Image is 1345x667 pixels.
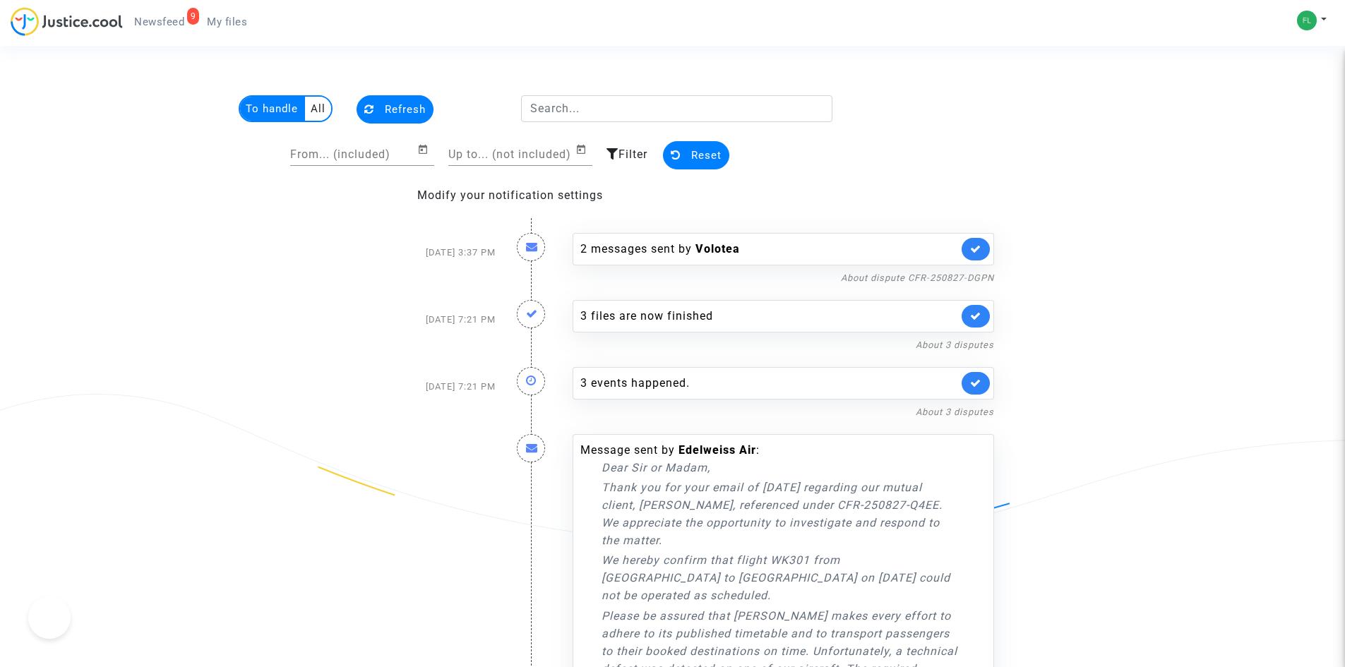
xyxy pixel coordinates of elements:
[207,16,247,28] span: My files
[663,141,729,169] button: Reset
[580,375,958,392] div: 3 events happened.
[305,97,331,121] multi-toggle-item: All
[340,286,506,353] div: [DATE] 7:21 PM
[679,443,756,457] b: Edelweiss Air
[11,7,123,36] img: jc-logo.svg
[841,272,994,283] a: About dispute CFR-250827-DGPN
[916,339,994,350] a: About 3 disputes
[28,596,71,639] iframe: Help Scout Beacon - Open
[580,308,958,325] div: 3 files are now finished
[417,188,603,202] a: Modify your notification settings
[521,95,832,122] input: Search...
[691,149,722,162] span: Reset
[385,103,426,116] span: Refresh
[196,11,258,32] a: My files
[340,219,506,286] div: [DATE] 3:37 PM
[602,479,958,549] p: Thank you for your email of [DATE] regarding our mutual client, [PERSON_NAME], referenced under C...
[1297,11,1317,30] img: 27626d57a3ba4a5b969f53e3f2c8e71c
[134,16,184,28] span: Newsfeed
[123,11,196,32] a: 9Newsfeed
[618,148,647,161] span: Filter
[187,8,200,25] div: 9
[602,459,958,476] p: Dear Sir or Madam,
[695,242,740,256] b: Volotea
[916,407,994,417] a: About 3 disputes
[602,551,958,604] p: We hereby confirm that flight WK301 from [GEOGRAPHIC_DATA] to [GEOGRAPHIC_DATA] on [DATE] could n...
[417,141,434,158] button: Open calendar
[357,95,434,124] button: Refresh
[580,241,958,258] div: 2 messages sent by
[240,97,305,121] multi-toggle-item: To handle
[340,353,506,420] div: [DATE] 7:21 PM
[575,141,592,158] button: Open calendar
